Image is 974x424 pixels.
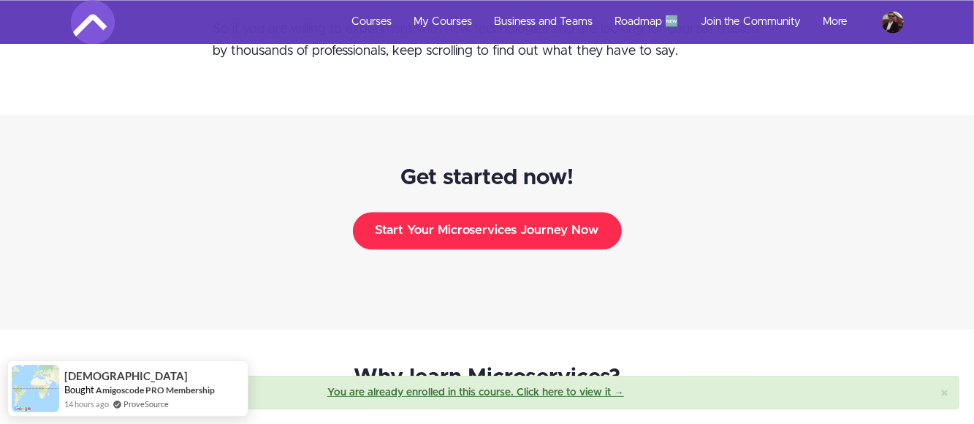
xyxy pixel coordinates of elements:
img: franzlocarno@gmail.com [882,11,904,33]
span: Bought [64,384,94,395]
button: Start Your Microservices Journey Now [353,212,622,249]
span: Why learn Microservices? [354,366,620,388]
img: provesource social proof notification image [12,365,59,412]
a: You are already enrolled in this course. Click here to view it → [327,387,624,398]
span: 14 hours ago [64,398,109,410]
a: ProveSource [123,398,169,410]
a: Amigoscode PRO Membership [96,385,215,395]
span: × [940,386,948,401]
button: Close [940,386,948,401]
span: [DEMOGRAPHIC_DATA] [64,370,188,382]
